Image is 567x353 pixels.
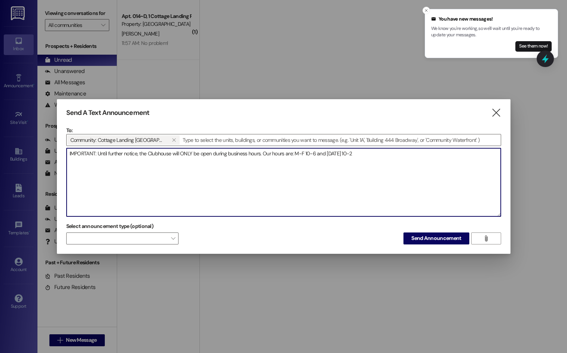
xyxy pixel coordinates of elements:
p: To: [66,127,501,134]
textarea: IMPORTANT: Until further notice, the Clubhouse will ONLY be open during business hours. Our hours... [67,148,501,216]
div: IMPORTANT: Until further notice, the Clubhouse will ONLY be open during business hours. Our hours... [66,148,501,217]
label: Select announcement type (optional) [66,220,154,232]
i:  [483,235,489,241]
button: Community: Cottage Landing Lafayette [168,135,180,145]
button: Close toast [423,7,430,14]
input: Type to select the units, buildings, or communities you want to message. (e.g. 'Unit 1A', 'Buildi... [180,134,501,146]
span: Community: Cottage Landing Lafayette [70,135,165,145]
h3: Send A Text Announcement [66,109,149,117]
i:  [491,109,501,117]
div: You have new messages! [431,15,552,23]
button: See them now! [515,41,552,52]
p: We know you're working, so we'll wait until you're ready to update your messages. [431,25,552,39]
i:  [172,137,176,143]
span: Send Announcement [411,234,461,242]
button: Send Announcement [403,232,469,244]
